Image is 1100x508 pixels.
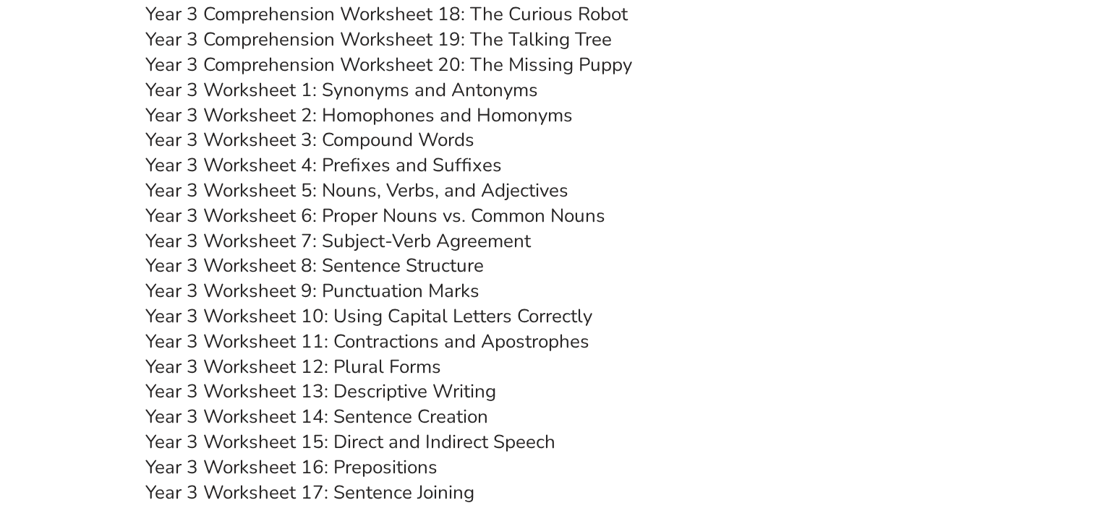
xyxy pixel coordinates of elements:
a: Year 3 Worksheet 6: Proper Nouns vs. Common Nouns [145,203,605,228]
a: Year 3 Worksheet 14: Sentence Creation [145,404,488,429]
a: Year 3 Worksheet 3: Compound Words [145,127,474,152]
iframe: Chat Widget [859,345,1100,508]
a: Year 3 Worksheet 15: Direct and Indirect Speech [145,429,555,455]
a: Year 3 Worksheet 9: Punctuation Marks [145,278,479,303]
a: Year 3 Worksheet 2: Homophones and Homonyms [145,103,573,128]
a: Year 3 Worksheet 11: Contractions and Apostrophes [145,329,589,354]
a: Year 3 Worksheet 13: Descriptive Writing [145,379,496,404]
a: Year 3 Worksheet 5: Nouns, Verbs, and Adjectives [145,178,568,203]
a: Year 3 Worksheet 1: Synonyms and Antonyms [145,77,538,103]
a: Year 3 Worksheet 12: Plural Forms [145,354,441,379]
a: Year 3 Worksheet 7: Subject-Verb Agreement [145,228,531,254]
a: Year 3 Worksheet 10: Using Capital Letters Correctly [145,303,592,329]
a: Year 3 Comprehension Worksheet 20: The Missing Puppy [145,52,632,77]
a: Year 3 Worksheet 4: Prefixes and Suffixes [145,152,502,178]
a: Year 3 Worksheet 8: Sentence Structure [145,253,484,278]
a: Year 3 Comprehension Worksheet 18: The Curious Robot [145,1,628,27]
a: Year 3 Worksheet 16: Prepositions [145,455,438,480]
a: Year 3 Worksheet 17: Sentence Joining [145,480,474,505]
a: Year 3 Comprehension Worksheet 19: The Talking Tree [145,27,612,52]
